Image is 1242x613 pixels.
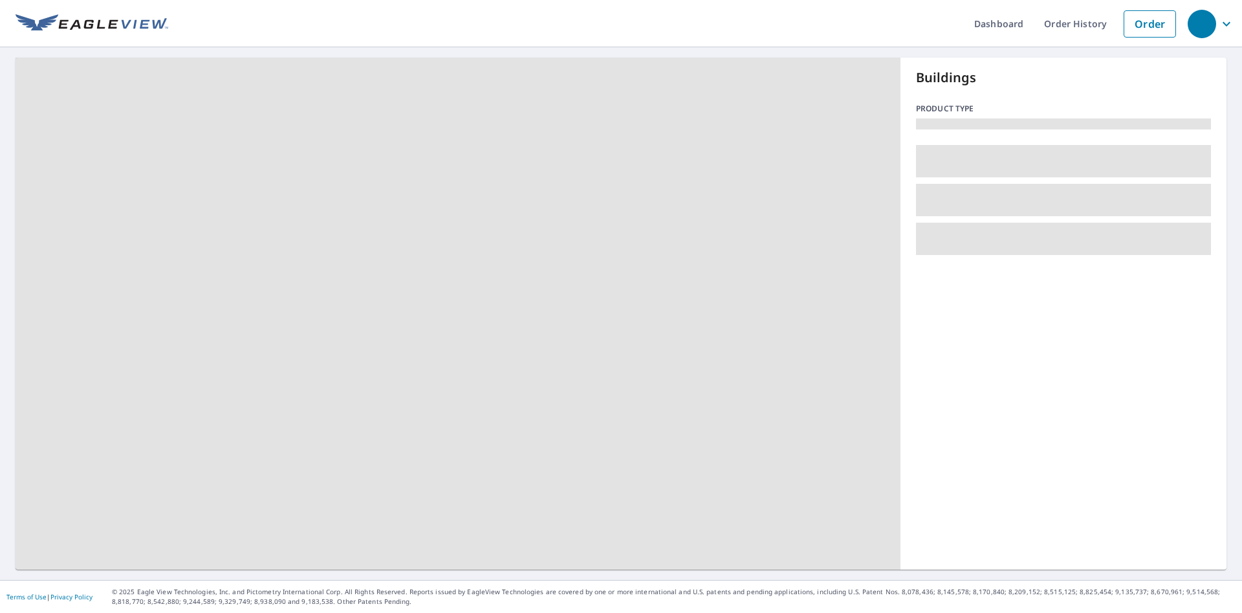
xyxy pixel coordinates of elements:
p: Buildings [916,68,1211,87]
img: EV Logo [16,14,168,34]
a: Terms of Use [6,592,47,601]
p: | [6,593,93,601]
a: Order [1124,10,1176,38]
a: Privacy Policy [50,592,93,601]
p: © 2025 Eagle View Technologies, Inc. and Pictometry International Corp. All Rights Reserved. Repo... [112,587,1236,607]
p: Product type [916,103,1211,115]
